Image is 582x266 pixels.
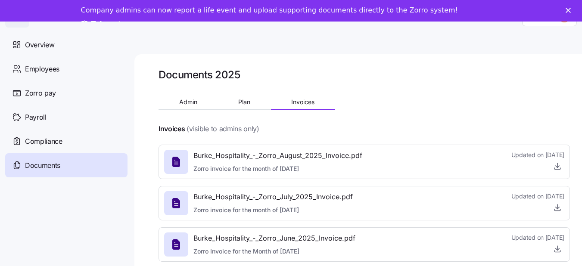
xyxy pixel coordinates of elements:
a: Overview [5,33,128,57]
span: Invoices [291,99,314,105]
span: Admin [179,99,197,105]
div: Company admins can now report a life event and upload supporting documents directly to the Zorro ... [81,6,458,15]
span: Updated on [DATE] [511,151,564,159]
span: Zorro invoice for the month of [DATE] [193,206,353,214]
a: Employees [5,57,128,81]
span: Payroll [25,112,47,123]
span: Overview [25,40,54,50]
div: Close [566,8,574,13]
a: Take a tour [81,20,135,29]
a: Compliance [5,129,128,153]
span: Zorro invoice for the month of [DATE] [193,164,362,173]
span: Compliance [25,136,62,147]
span: Updated on [DATE] [511,233,564,242]
span: Documents [25,160,60,171]
span: Burke_Hospitality_-_Zorro_June_2025_Invoice.pdf [193,233,355,244]
h4: Invoices [159,124,185,134]
a: Zorro pay [5,81,128,105]
h1: Documents 2025 [159,68,240,81]
span: Plan [238,99,250,105]
a: Payroll [5,105,128,129]
span: Zorro pay [25,88,56,99]
span: Employees [25,64,59,74]
span: Burke_Hospitality_-_Zorro_July_2025_Invoice.pdf [193,192,353,202]
a: Documents [5,153,128,177]
span: Burke_Hospitality_-_Zorro_August_2025_Invoice.pdf [193,150,362,161]
span: Zorro Invoice for the Month of [DATE] [193,247,355,256]
span: (visible to admins only) [187,124,259,134]
span: Updated on [DATE] [511,192,564,201]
